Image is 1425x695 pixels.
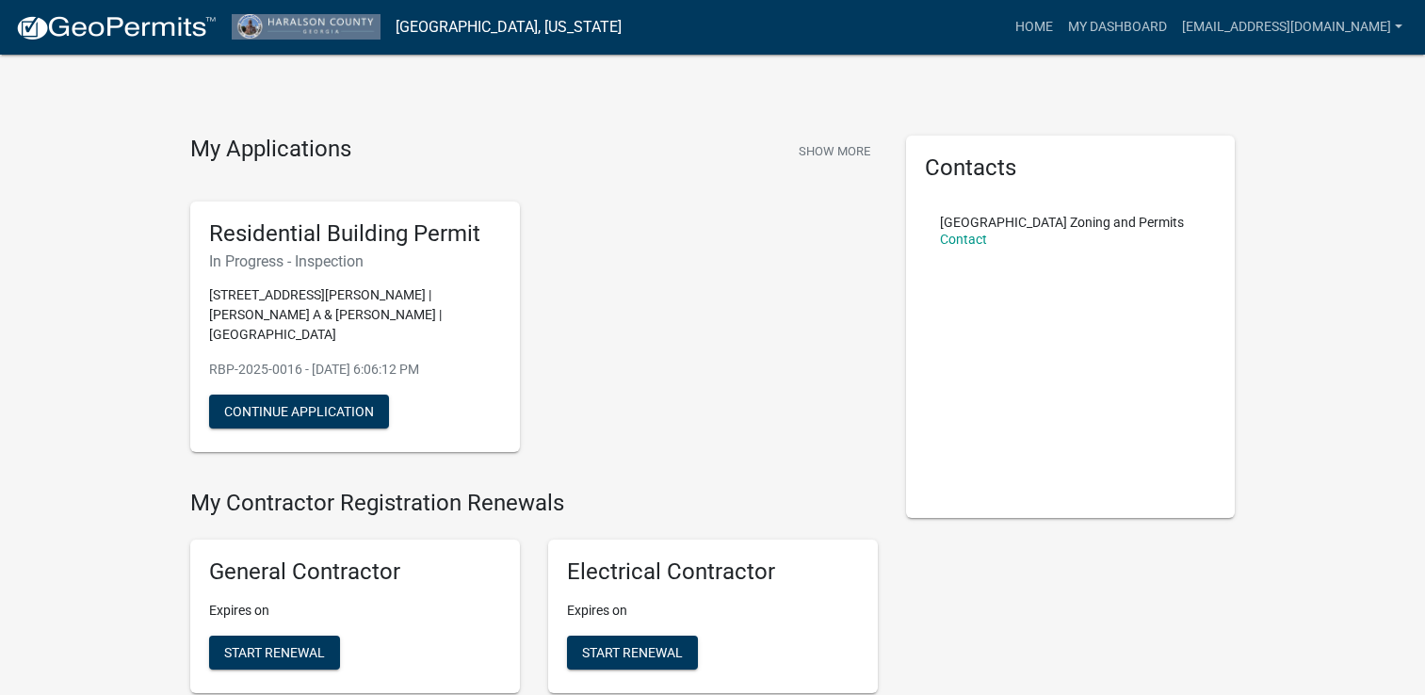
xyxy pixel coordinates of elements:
[925,154,1217,182] h5: Contacts
[1174,9,1410,45] a: [EMAIL_ADDRESS][DOMAIN_NAME]
[940,216,1184,229] p: [GEOGRAPHIC_DATA] Zoning and Permits
[1008,9,1061,45] a: Home
[209,285,501,345] p: [STREET_ADDRESS][PERSON_NAME] | [PERSON_NAME] A & [PERSON_NAME] | [GEOGRAPHIC_DATA]
[567,636,698,670] button: Start Renewal
[567,558,859,586] h5: Electrical Contractor
[224,645,325,660] span: Start Renewal
[209,558,501,586] h5: General Contractor
[209,395,389,428] button: Continue Application
[190,136,351,164] h4: My Applications
[1061,9,1174,45] a: My Dashboard
[232,14,381,40] img: Haralson County, Georgia
[190,490,878,517] h4: My Contractor Registration Renewals
[396,11,622,43] a: [GEOGRAPHIC_DATA], [US_STATE]
[209,360,501,380] p: RBP-2025-0016 - [DATE] 6:06:12 PM
[209,220,501,248] h5: Residential Building Permit
[940,232,987,247] a: Contact
[209,601,501,621] p: Expires on
[791,136,878,167] button: Show More
[582,645,683,660] span: Start Renewal
[209,252,501,270] h6: In Progress - Inspection
[567,601,859,621] p: Expires on
[209,636,340,670] button: Start Renewal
